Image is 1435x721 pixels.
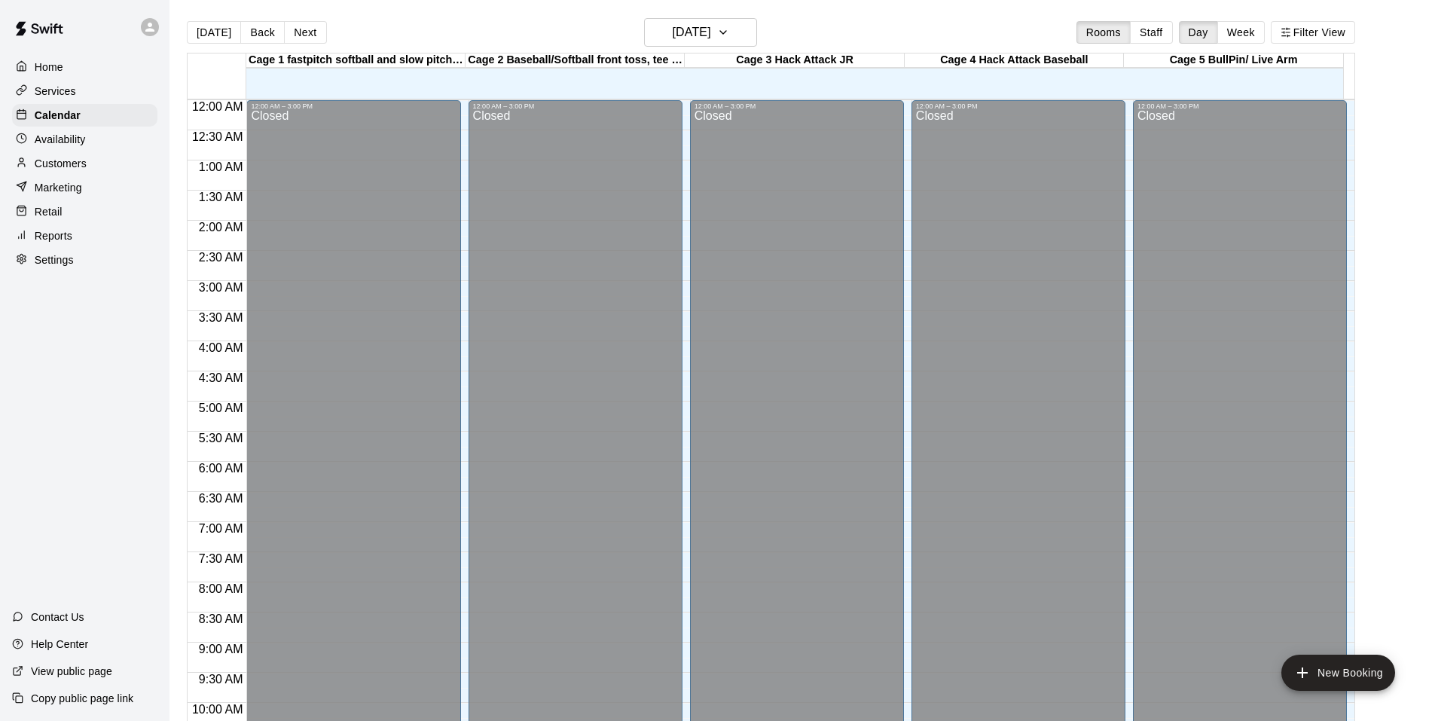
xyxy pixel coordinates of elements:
button: [DATE] [644,18,757,47]
span: 1:30 AM [195,191,247,203]
button: [DATE] [187,21,241,44]
button: Rooms [1076,21,1131,44]
div: Cage 2 Baseball/Softball front toss, tee work , No Machine [466,53,685,68]
span: 9:00 AM [195,643,247,655]
a: Services [12,80,157,102]
div: Cage 5 BullPin/ Live Arm [1124,53,1343,68]
button: Week [1217,21,1265,44]
p: Services [35,84,76,99]
div: 12:00 AM – 3:00 PM [251,102,456,110]
span: 7:30 AM [195,552,247,565]
p: Reports [35,228,72,243]
button: Back [240,21,285,44]
span: 9:30 AM [195,673,247,686]
span: 7:00 AM [195,522,247,535]
a: Calendar [12,104,157,127]
div: Cage 3 Hack Attack JR [685,53,904,68]
span: 12:00 AM [188,100,247,113]
p: View public page [31,664,112,679]
span: 6:00 AM [195,462,247,475]
a: Retail [12,200,157,223]
span: 8:30 AM [195,613,247,625]
div: Cage 1 fastpitch softball and slow pitch softball [246,53,466,68]
p: Help Center [31,637,88,652]
div: 12:00 AM – 3:00 PM [1137,102,1342,110]
button: Next [284,21,326,44]
p: Calendar [35,108,81,123]
span: 8:00 AM [195,582,247,595]
a: Availability [12,128,157,151]
div: 12:00 AM – 3:00 PM [695,102,899,110]
a: Customers [12,152,157,175]
h6: [DATE] [673,22,711,43]
button: Filter View [1271,21,1355,44]
p: Settings [35,252,74,267]
div: Cage 4 Hack Attack Baseball [905,53,1124,68]
p: Marketing [35,180,82,195]
span: 12:30 AM [188,130,247,143]
span: 3:00 AM [195,281,247,294]
span: 10:00 AM [188,703,247,716]
span: 5:30 AM [195,432,247,445]
a: Reports [12,225,157,247]
span: 6:30 AM [195,492,247,505]
div: 12:00 AM – 3:00 PM [473,102,678,110]
a: Settings [12,249,157,271]
p: Availability [35,132,86,147]
a: Home [12,56,157,78]
span: 2:30 AM [195,251,247,264]
p: Retail [35,204,63,219]
button: add [1281,655,1395,691]
span: 5:00 AM [195,402,247,414]
p: Copy public page link [31,691,133,706]
a: Marketing [12,176,157,199]
span: 3:30 AM [195,311,247,324]
div: 12:00 AM – 3:00 PM [916,102,1121,110]
button: Staff [1130,21,1173,44]
span: 4:30 AM [195,371,247,384]
button: Day [1179,21,1218,44]
p: Customers [35,156,87,171]
p: Home [35,60,63,75]
span: 2:00 AM [195,221,247,234]
span: 1:00 AM [195,160,247,173]
p: Contact Us [31,609,84,625]
span: 4:00 AM [195,341,247,354]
